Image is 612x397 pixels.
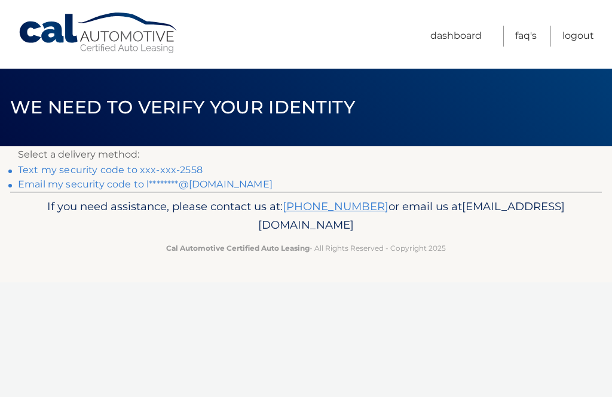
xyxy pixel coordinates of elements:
[166,244,310,253] strong: Cal Automotive Certified Auto Leasing
[10,96,355,118] span: We need to verify your identity
[515,26,537,47] a: FAQ's
[18,179,273,190] a: Email my security code to l********@[DOMAIN_NAME]
[18,12,179,54] a: Cal Automotive
[28,242,584,254] p: - All Rights Reserved - Copyright 2025
[18,164,203,176] a: Text my security code to xxx-xxx-2558
[562,26,594,47] a: Logout
[18,146,594,163] p: Select a delivery method:
[430,26,482,47] a: Dashboard
[28,197,584,235] p: If you need assistance, please contact us at: or email us at
[283,199,388,213] a: [PHONE_NUMBER]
